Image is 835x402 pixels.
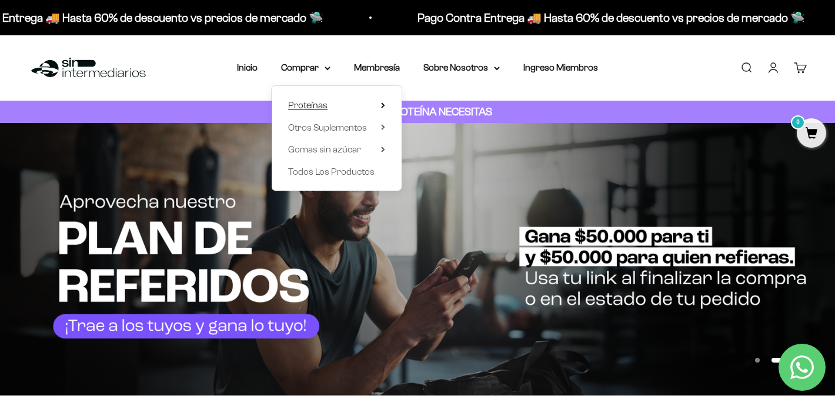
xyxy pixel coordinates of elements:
[288,167,375,177] span: Todos Los Productos
[281,60,330,75] summary: Comprar
[288,144,361,154] span: Gomas sin azúcar
[343,105,492,118] strong: CUANTA PROTEÍNA NECESITAS
[797,128,826,141] a: 0
[523,62,598,72] a: Ingreso Miembros
[237,62,258,72] a: Inicio
[288,142,385,157] summary: Gomas sin azúcar
[791,115,805,129] mark: 0
[288,122,367,132] span: Otros Suplementos
[288,120,385,135] summary: Otros Suplementos
[288,98,385,113] summary: Proteínas
[288,164,385,180] a: Todos Los Productos
[354,62,400,72] a: Membresía
[288,100,328,110] span: Proteínas
[423,60,500,75] summary: Sobre Nosotros
[413,8,801,27] p: Pago Contra Entrega 🚚 Hasta 60% de descuento vs precios de mercado 🛸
